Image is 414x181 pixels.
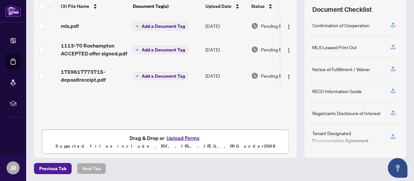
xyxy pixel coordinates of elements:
[133,72,188,80] button: Add a Document Tag
[286,24,291,30] img: Logo
[251,22,258,30] img: Document Status
[312,44,357,51] div: MLS Leased Print Out
[136,48,139,51] span: plus
[261,22,294,30] span: Pending Review
[312,130,383,144] div: Tenant Designated Representation Agreement
[77,163,106,174] button: Next Tab
[203,36,249,63] td: [DATE]
[312,88,362,95] div: RECO Information Guide
[312,110,381,117] div: Registrants Disclosure of Interest
[133,22,188,30] button: Add a Document Tag
[261,46,294,53] span: Pending Review
[388,158,407,178] button: Open asap
[284,70,294,81] button: Logo
[133,46,188,54] button: Add a Document Tag
[136,25,139,28] span: plus
[286,48,291,53] img: Logo
[251,72,258,79] img: Document Status
[46,142,285,150] p: Supported files include .PDF, .JPG, .JPEG, .PNG under 25 MB
[42,130,288,154] span: Drag & Drop orUpload FormsSupported files include .PDF, .JPG, .JPEG, .PNG under25MB
[203,15,249,36] td: [DATE]
[261,72,294,79] span: Pending Review
[39,163,66,174] span: Previous Tab
[5,5,21,17] img: logo
[136,74,139,78] span: plus
[34,163,72,174] button: Previous Tab
[61,68,128,84] span: 1759617773715-depositreceipt.pdf
[286,74,291,79] img: Logo
[164,134,201,142] button: Upload Forms
[142,48,185,52] span: Add a Document Tag
[10,163,16,172] span: JR
[203,63,249,89] td: [DATE]
[142,24,185,29] span: Add a Document Tag
[129,134,201,142] span: Drag & Drop or
[312,22,370,29] div: Confirmation of Cooperation
[312,66,370,73] div: Notice of Fulfillment / Waiver
[133,46,188,54] button: Add a Document Tag
[142,74,185,78] span: Add a Document Tag
[205,3,232,10] span: Upload Date
[284,21,294,31] button: Logo
[61,42,128,57] span: 1113-70 Roehampton ACCEPTED offer signed.pdf
[61,22,79,30] span: mls.pdf
[284,44,294,55] button: Logo
[312,5,372,14] span: Document Checklist
[61,3,89,10] span: (3) File Name
[251,46,258,53] img: Document Status
[251,3,265,10] span: Status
